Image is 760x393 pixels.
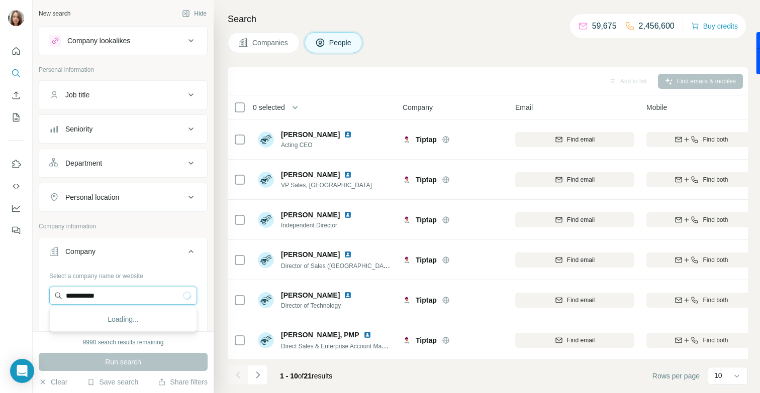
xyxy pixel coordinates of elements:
[67,36,130,46] div: Company lookalikes
[703,336,728,345] span: Find both
[258,212,274,228] img: Avatar
[515,132,634,147] button: Find email
[39,9,70,18] div: New search
[65,246,96,256] div: Company
[65,124,92,134] div: Seniority
[8,177,24,195] button: Use Surfe API
[403,136,411,144] img: Logo of Tiptap
[714,370,722,380] p: 10
[567,296,595,305] span: Find email
[344,250,352,258] img: LinkedIn logo
[8,155,24,173] button: Use Surfe on LinkedIn
[52,309,195,329] div: Loading...
[65,192,119,202] div: Personal location
[281,221,364,230] span: Independent Director
[258,332,274,348] img: Avatar
[281,181,372,190] span: VP Sales, [GEOGRAPHIC_DATA]
[281,261,423,270] span: Director of Sales ([GEOGRAPHIC_DATA]) (Full-time)
[363,331,371,339] img: LinkedIn logo
[646,102,667,112] span: Mobile
[83,338,164,347] div: 9990 search results remaining
[8,108,24,126] button: My lists
[10,359,34,383] div: Open Intercom Messenger
[39,377,67,387] button: Clear
[515,102,533,112] span: Email
[8,10,24,26] img: Avatar
[344,171,352,179] img: LinkedIn logo
[403,336,411,344] img: Logo of Tiptap
[646,252,756,268] button: Find both
[403,256,411,264] img: Logo of Tiptap
[515,172,634,187] button: Find email
[298,372,304,380] span: of
[281,290,340,300] span: [PERSON_NAME]
[253,102,285,112] span: 0 selected
[228,12,748,26] h4: Search
[329,38,352,48] span: People
[592,20,617,32] p: 59,675
[567,215,595,224] span: Find email
[8,221,24,239] button: Feedback
[281,342,397,350] span: Direct Sales & Enterprise Account Manager
[281,141,364,150] span: Acting CEO
[39,117,207,141] button: Seniority
[175,6,214,21] button: Hide
[703,175,728,184] span: Find both
[258,132,274,148] img: Avatar
[258,252,274,268] img: Avatar
[281,170,340,180] span: [PERSON_NAME]
[258,292,274,308] img: Avatar
[8,199,24,217] button: Dashboard
[304,372,312,380] span: 21
[567,336,595,345] span: Find email
[515,252,634,268] button: Find email
[567,175,595,184] span: Find email
[703,296,728,305] span: Find both
[403,176,411,184] img: Logo of Tiptap
[646,333,756,348] button: Find both
[281,210,340,220] span: [PERSON_NAME]
[416,135,437,145] span: Tiptap
[258,172,274,188] img: Avatar
[49,268,197,281] div: Select a company name or website
[646,172,756,187] button: Find both
[344,291,352,299] img: LinkedIn logo
[39,65,208,74] p: Personal information
[252,38,289,48] span: Companies
[344,130,352,139] img: LinkedIn logo
[416,335,437,345] span: Tiptap
[39,239,207,268] button: Company
[158,377,208,387] button: Share filters
[8,64,24,82] button: Search
[567,135,595,144] span: Find email
[703,215,728,224] span: Find both
[8,42,24,60] button: Quick start
[703,255,728,265] span: Find both
[515,212,634,227] button: Find email
[8,86,24,104] button: Enrich CSV
[646,293,756,308] button: Find both
[248,365,268,385] button: Navigate to next page
[515,333,634,348] button: Find email
[652,371,700,381] span: Rows per page
[87,377,138,387] button: Save search
[65,90,89,100] div: Job title
[416,295,437,305] span: Tiptap
[646,212,756,227] button: Find both
[39,222,208,231] p: Company information
[281,129,340,140] span: [PERSON_NAME]
[515,293,634,308] button: Find email
[403,216,411,224] img: Logo of Tiptap
[416,175,437,185] span: Tiptap
[281,249,340,259] span: [PERSON_NAME]
[281,330,359,340] span: [PERSON_NAME], PMP
[39,151,207,175] button: Department
[39,29,207,53] button: Company lookalikes
[39,83,207,107] button: Job title
[691,19,738,33] button: Buy credits
[344,211,352,219] img: LinkedIn logo
[639,20,675,32] p: 2,456,600
[403,102,433,112] span: Company
[280,372,332,380] span: results
[703,135,728,144] span: Find both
